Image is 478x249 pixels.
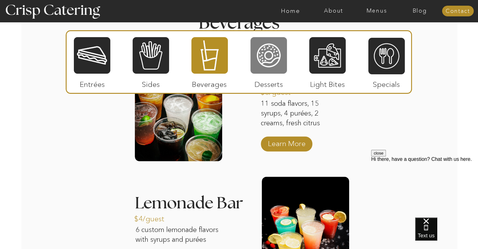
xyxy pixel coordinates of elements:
[415,218,478,249] iframe: podium webchat widget bubble
[71,74,113,92] p: Entrées
[248,74,290,92] p: Desserts
[266,133,308,151] a: Learn More
[189,74,230,92] p: Beverages
[312,8,355,14] a: About
[307,74,349,92] p: Light Bites
[398,8,441,14] a: Blog
[442,8,474,14] a: Contact
[269,8,312,14] a: Home
[130,74,172,92] p: Sides
[261,82,302,100] p: $5/guest
[355,8,398,14] a: Menus
[261,99,339,129] p: 11 soda flavors, 15 syrups, 4 purées, 2 creams, fresh citrus
[135,195,249,203] h3: Lemonade Bar
[134,208,176,226] p: $4/guest
[365,74,407,92] p: Specials
[371,150,478,225] iframe: podium webchat widget prompt
[198,14,280,26] h2: Beverages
